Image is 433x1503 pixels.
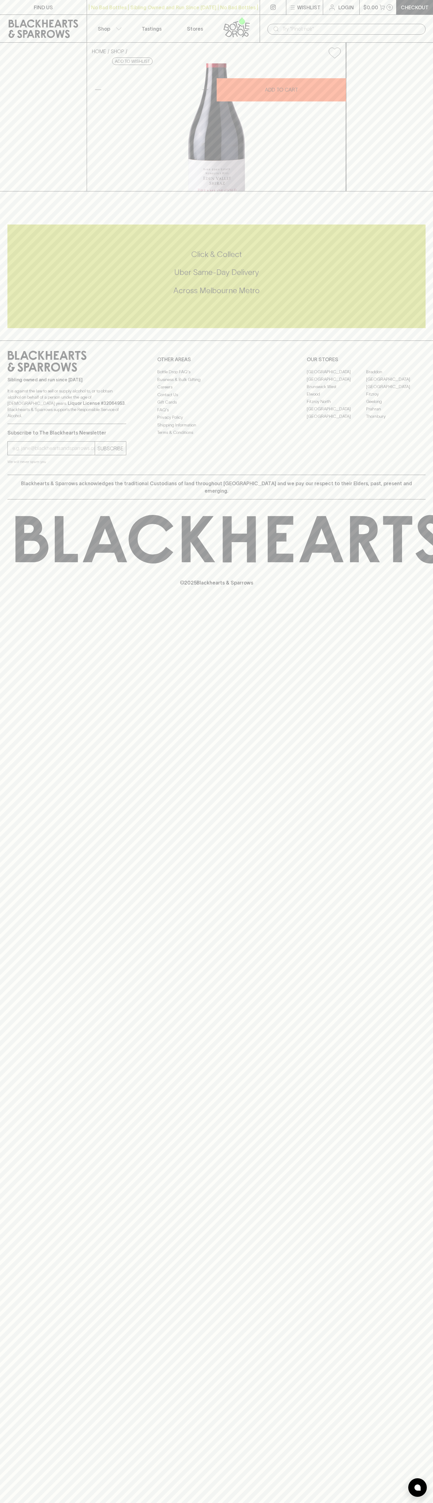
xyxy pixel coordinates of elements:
[297,4,321,11] p: Wishlist
[366,383,426,390] a: [GEOGRAPHIC_DATA]
[34,4,53,11] p: FIND US
[414,1484,421,1491] img: bubble-icon
[388,6,391,9] p: 0
[157,406,276,413] a: FAQ's
[7,285,426,296] h5: Across Melbourne Metro
[98,25,110,32] p: Shop
[307,413,366,420] a: [GEOGRAPHIC_DATA]
[157,383,276,391] a: Careers
[7,429,126,436] p: Subscribe to The Blackhearts Newsletter
[307,398,366,405] a: Fitzroy North
[157,414,276,421] a: Privacy Policy
[307,356,426,363] p: OUR STORES
[307,390,366,398] a: Elwood
[307,375,366,383] a: [GEOGRAPHIC_DATA]
[326,45,343,61] button: Add to wishlist
[307,368,366,375] a: [GEOGRAPHIC_DATA]
[173,15,217,42] a: Stores
[282,24,421,34] input: Try "Pinot noir"
[7,388,126,419] p: It is against the law to sell or supply alcohol to, or to obtain alcohol on behalf of a person un...
[97,445,123,452] p: SUBSCRIBE
[87,63,346,191] img: 38093.png
[7,225,426,328] div: Call to action block
[307,383,366,390] a: Brunswick West
[366,398,426,405] a: Geelong
[87,15,130,42] button: Shop
[12,443,95,453] input: e.g. jane@blackheartsandsparrows.com.au
[130,15,173,42] a: Tastings
[157,391,276,398] a: Contact Us
[187,25,203,32] p: Stores
[157,368,276,376] a: Bottle Drop FAQ's
[157,356,276,363] p: OTHER AREAS
[265,86,298,93] p: ADD TO CART
[366,375,426,383] a: [GEOGRAPHIC_DATA]
[12,480,421,495] p: Blackhearts & Sparrows acknowledges the traditional Custodians of land throughout [GEOGRAPHIC_DAT...
[7,377,126,383] p: Sibling owned and run since [DATE]
[363,4,378,11] p: $0.00
[307,405,366,413] a: [GEOGRAPHIC_DATA]
[157,429,276,436] a: Terms & Conditions
[95,442,126,455] button: SUBSCRIBE
[7,267,426,277] h5: Uber Same-Day Delivery
[366,405,426,413] a: Prahran
[338,4,354,11] p: Login
[92,49,106,54] a: HOME
[366,368,426,375] a: Braddon
[7,459,126,465] p: We will never spam you
[401,4,429,11] p: Checkout
[157,421,276,429] a: Shipping Information
[217,78,346,101] button: ADD TO CART
[157,399,276,406] a: Gift Cards
[366,413,426,420] a: Thornbury
[111,49,124,54] a: SHOP
[7,249,426,259] h5: Click & Collect
[112,58,153,65] button: Add to wishlist
[68,401,125,406] strong: Liquor License #32064953
[366,390,426,398] a: Fitzroy
[142,25,162,32] p: Tastings
[157,376,276,383] a: Business & Bulk Gifting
